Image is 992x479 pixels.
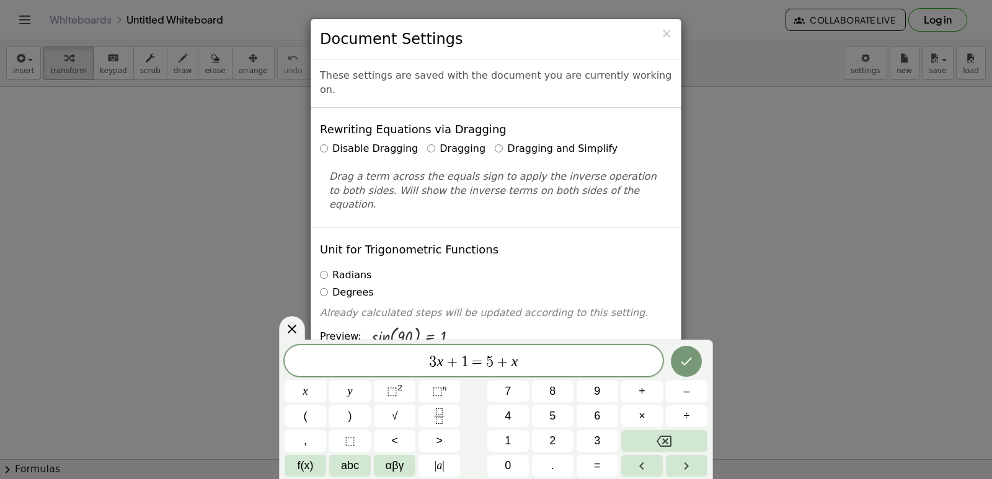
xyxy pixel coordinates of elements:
[320,330,361,344] span: Preview:
[374,380,415,402] button: Squared
[374,405,415,427] button: Square root
[320,244,498,256] h4: Unit for Trigonometric Functions
[392,408,398,424] span: √
[348,383,353,400] span: y
[577,405,618,427] button: 6
[594,383,600,400] span: 9
[594,457,601,474] span: =
[666,380,707,402] button: Minus
[505,433,511,449] span: 1
[666,455,707,477] button: Right arrow
[551,457,554,474] span: .
[311,59,681,108] div: These settings are saved with the document you are currently working on.
[285,430,326,452] button: ,
[285,455,326,477] button: Functions
[594,408,600,424] span: 6
[329,170,663,213] p: Drag a term across the equals sign to apply the inverse operation to both sides. Will show the in...
[639,383,645,400] span: +
[495,142,618,156] label: Dragging and Simplify
[671,346,702,377] button: Done
[532,455,573,477] button: .
[621,455,663,477] button: Left arrow
[427,144,435,152] input: Dragging
[532,430,573,452] button: 2
[684,408,690,424] span: ÷
[486,354,494,369] span: 5
[487,380,529,402] button: 7
[549,433,556,449] span: 2
[435,457,445,474] span: a
[639,408,645,424] span: ×
[418,380,460,402] button: Superscript
[429,354,436,369] span: 3
[387,385,397,397] span: ⬚
[661,26,672,41] span: ×
[320,29,672,50] h3: Document Settings
[532,405,573,427] button: 5
[577,430,618,452] button: 3
[386,457,404,474] span: αβγ
[436,433,443,449] span: >
[487,455,529,477] button: 0
[320,142,418,156] label: Disable Dragging
[329,455,371,477] button: Alphabet
[621,405,663,427] button: Times
[374,430,415,452] button: Less than
[285,405,326,427] button: (
[577,380,618,402] button: 9
[304,408,308,424] span: (
[443,354,461,369] span: +
[494,354,511,369] span: +
[495,144,503,152] input: Dragging and Simplify
[487,430,529,452] button: 1
[435,459,437,472] span: |
[345,433,355,449] span: ⬚
[320,288,328,296] input: Degrees
[329,380,371,402] button: y
[505,383,511,400] span: 7
[511,353,518,369] var: x
[577,455,618,477] button: Equals
[298,457,314,474] span: f(x)
[304,433,307,449] span: ,
[418,455,460,477] button: Absolute value
[341,457,359,474] span: abc
[329,430,371,452] button: Placeholder
[461,354,469,369] span: 1
[329,405,371,427] button: )
[320,268,371,283] label: Radians
[320,271,328,279] input: Radians
[418,430,460,452] button: Greater than
[427,142,485,156] label: Dragging
[621,380,663,402] button: Plus
[320,306,672,320] p: Already calculated steps will be updated according to this setting.
[432,385,443,397] span: ⬚
[320,286,374,300] label: Degrees
[469,354,487,369] span: =
[443,383,447,392] sup: n
[505,457,511,474] span: 0
[549,383,556,400] span: 8
[285,380,326,402] button: x
[320,123,507,136] h4: Rewriting Equations via Dragging
[418,405,460,427] button: Fraction
[303,383,308,400] span: x
[505,408,511,424] span: 4
[683,383,689,400] span: –
[661,27,672,40] button: Close
[487,405,529,427] button: 4
[320,144,328,152] input: Disable Dragging
[621,430,707,452] button: Backspace
[549,408,556,424] span: 5
[397,383,402,392] sup: 2
[436,353,443,369] var: x
[594,433,600,449] span: 3
[442,459,445,472] span: |
[532,380,573,402] button: 8
[666,405,707,427] button: Divide
[374,455,415,477] button: Greek alphabet
[391,433,398,449] span: <
[348,408,352,424] span: )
